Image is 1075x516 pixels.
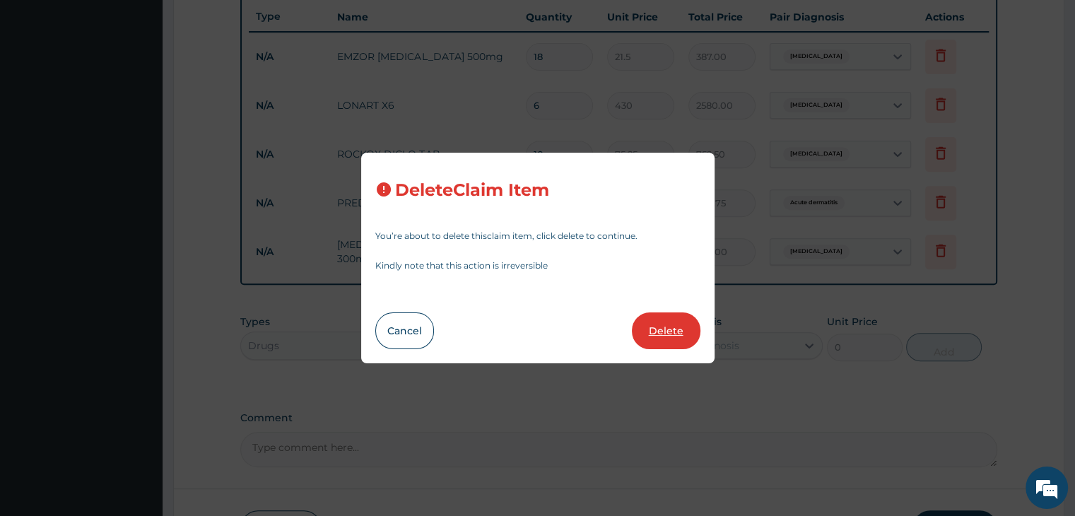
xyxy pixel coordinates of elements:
div: Minimize live chat window [232,7,266,41]
p: You’re about to delete this claim item , click delete to continue. [375,232,700,240]
div: Chat with us now [74,79,237,98]
img: d_794563401_company_1708531726252_794563401 [26,71,57,106]
button: Delete [632,312,700,349]
p: Kindly note that this action is irreversible [375,262,700,270]
h3: Delete Claim Item [395,181,549,200]
button: Cancel [375,312,434,349]
span: We're online! [82,163,195,306]
textarea: Type your message and hit 'Enter' [7,356,269,406]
